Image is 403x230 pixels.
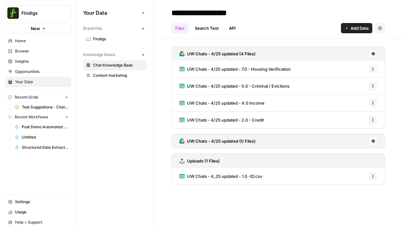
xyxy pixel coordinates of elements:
[15,59,68,64] span: Insights
[187,117,264,123] span: UW Chats - 4/25 updated - 2.0 - Credit
[5,5,71,21] button: Workspace: Findigs
[83,52,115,58] span: Knowledge Bases
[179,47,256,61] a: UW Chats - 4/25 updated (4 Files)
[187,138,256,144] h3: UW Chats - 4/25 updated (0 Files)
[93,73,144,78] span: Content marketing
[12,132,71,142] a: Untitled
[15,94,38,100] span: Recent Grids
[179,134,256,148] a: UW Chats - 4/25 updated (0 Files)
[179,168,262,185] a: UW Chats - 4_25 updated - 1.0 -ID.csv
[83,70,147,81] a: Content marketing
[31,25,40,32] span: New
[15,69,68,75] span: Opportunities
[187,66,291,72] span: UW Chats - 4/25 updated - 7.0 - Housing Verification
[187,100,265,106] span: UW Chats - 4/25 updated - 4.0 Income
[22,104,68,110] span: Test Suggestions - Chat Bots - Test Script (1).csv
[15,209,68,215] span: Usage
[187,158,220,164] h3: Uploads (1 Files)
[5,197,71,207] a: Settings
[171,23,188,33] a: Files
[15,219,68,225] span: Help + Support
[187,173,262,179] span: UW Chats - 4_25 updated - 1.0 -ID.csv
[21,10,60,16] span: Findigs
[5,77,71,87] a: Your Data
[5,92,71,102] button: Recent Grids
[12,102,71,112] a: Test Suggestions - Chat Bots - Test Script (1).csv
[12,142,71,153] a: Structured Data Extract - W2 PROD
[22,134,68,140] span: Untitled
[179,78,289,94] a: UW Chats - 4/25 updated - 5.0 - Criminal / Evictions
[187,51,256,57] h3: UW Chats - 4/25 updated (4 Files)
[5,56,71,67] a: Insights
[5,46,71,56] a: Browse
[83,26,102,31] span: Brand Kits
[351,25,368,31] span: Add Data
[93,36,144,42] span: Findigs
[15,114,48,120] span: Recent Workflows
[5,207,71,217] a: Usage
[83,60,147,70] a: Chat Knowledge Base
[7,7,19,19] img: Findigs Logo
[5,67,71,77] a: Opportunities
[5,217,71,227] button: Help + Support
[12,122,71,132] a: Post Demo Automated Email Flow
[83,9,139,17] span: Your Data
[5,36,71,46] a: Home
[15,48,68,54] span: Browse
[15,79,68,85] span: Your Data
[83,34,147,44] a: Findigs
[191,23,223,33] a: Search Test
[5,24,71,33] button: New
[341,23,372,33] button: Add Data
[179,112,264,128] a: UW Chats - 4/25 updated - 2.0 - Credit
[15,38,68,44] span: Home
[22,124,68,130] span: Post Demo Automated Email Flow
[187,83,289,89] span: UW Chats - 4/25 updated - 5.0 - Criminal / Evictions
[22,145,68,150] span: Structured Data Extract - W2 PROD
[5,112,71,122] button: Recent Workflows
[179,154,220,168] a: Uploads (1 Files)
[15,199,68,205] span: Settings
[179,61,291,77] a: UW Chats - 4/25 updated - 7.0 - Housing Verification
[225,23,240,33] a: API
[93,62,144,68] span: Chat Knowledge Base
[179,95,265,111] a: UW Chats - 4/25 updated - 4.0 Income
